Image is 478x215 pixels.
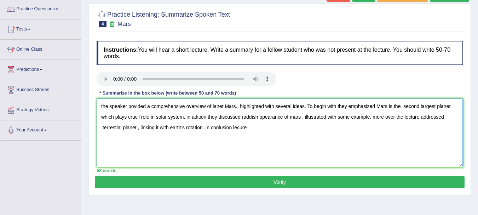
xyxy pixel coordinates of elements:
[97,41,463,65] h4: You will hear a short lecture. Write a summary for a fellow student who was not present at the le...
[0,40,81,57] a: Online Class
[95,176,465,188] button: Verify
[0,100,81,118] a: Strategy Videos
[108,21,116,28] small: Exam occurring question
[117,21,131,27] small: Mars
[97,90,239,96] div: * Summarize in the box below (write between 50 and 70 words)
[0,120,81,138] a: Your Account
[97,167,463,174] div: 58 words
[104,47,138,53] b: Instructions:
[0,80,81,98] a: Success Stories
[99,21,106,27] span: 4
[0,60,81,78] a: Predictions
[0,19,81,37] a: Tests
[97,10,230,27] h2: Practice Listening: Summarize Spoken Text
